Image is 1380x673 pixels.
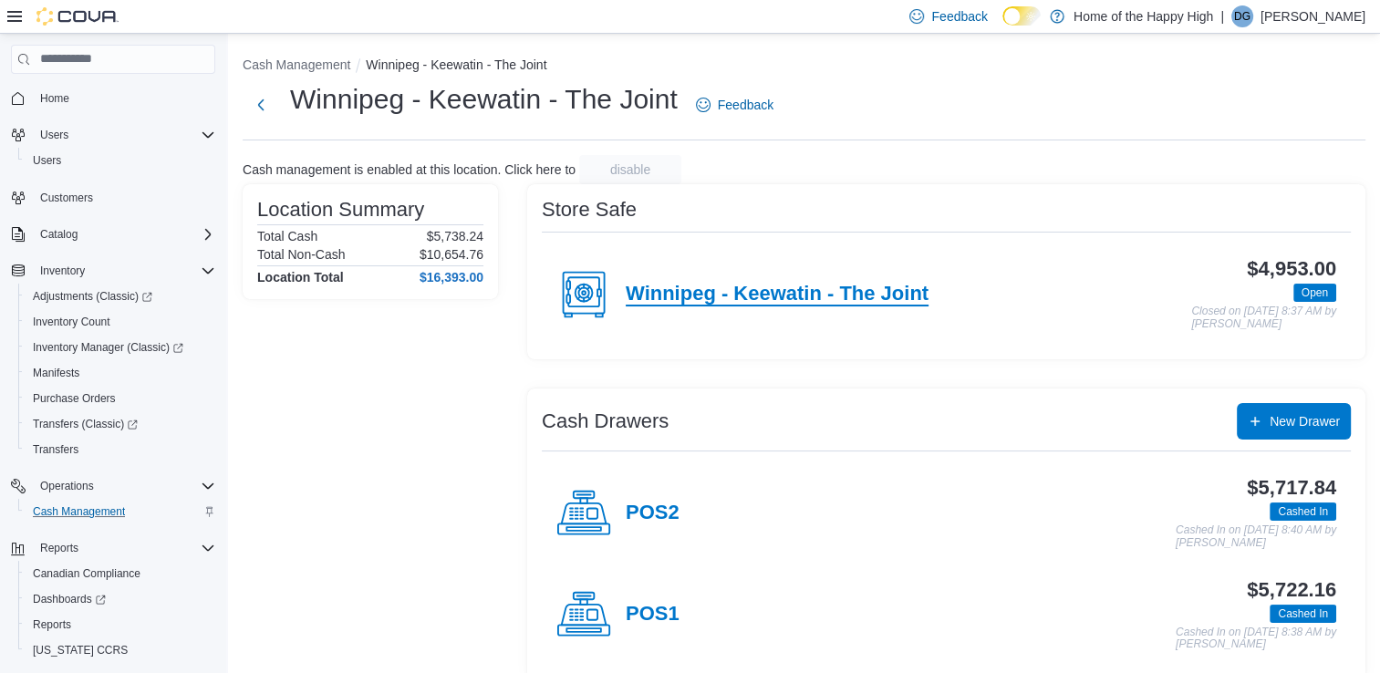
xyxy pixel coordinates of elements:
[1247,258,1336,280] h3: $4,953.00
[33,366,79,380] span: Manifests
[4,258,223,284] button: Inventory
[1247,579,1336,601] h3: $5,722.16
[26,501,215,523] span: Cash Management
[626,603,680,626] h4: POS1
[33,186,215,209] span: Customers
[40,91,69,106] span: Home
[4,85,223,111] button: Home
[1237,403,1351,440] button: New Drawer
[18,561,223,586] button: Canadian Compliance
[33,417,138,431] span: Transfers (Classic)
[26,439,215,461] span: Transfers
[33,260,92,282] button: Inventory
[33,391,116,406] span: Purchase Orders
[33,537,86,559] button: Reports
[243,162,576,177] p: Cash management is enabled at this location. Click here to
[26,388,123,409] a: Purchase Orders
[33,153,61,168] span: Users
[33,504,125,519] span: Cash Management
[4,535,223,561] button: Reports
[40,191,93,205] span: Customers
[689,87,781,123] a: Feedback
[4,184,223,211] button: Customers
[26,588,215,610] span: Dashboards
[26,285,160,307] a: Adjustments (Classic)
[18,360,223,386] button: Manifests
[243,87,279,123] button: Next
[257,229,317,243] h6: Total Cash
[33,260,215,282] span: Inventory
[1234,5,1250,27] span: DG
[1074,5,1213,27] p: Home of the Happy High
[257,199,424,221] h3: Location Summary
[420,247,483,262] p: $10,654.76
[33,315,110,329] span: Inventory Count
[33,223,85,245] button: Catalog
[33,124,76,146] button: Users
[33,475,101,497] button: Operations
[542,199,637,221] h3: Store Safe
[40,264,85,278] span: Inventory
[4,473,223,499] button: Operations
[18,612,223,637] button: Reports
[626,283,929,306] h4: Winnipeg - Keewatin - The Joint
[18,499,223,524] button: Cash Management
[18,437,223,462] button: Transfers
[33,537,215,559] span: Reports
[1302,285,1328,301] span: Open
[18,335,223,360] a: Inventory Manager (Classic)
[40,227,78,242] span: Catalog
[18,637,223,663] button: [US_STATE] CCRS
[26,413,145,435] a: Transfers (Classic)
[26,563,148,585] a: Canadian Compliance
[243,57,350,72] button: Cash Management
[1270,502,1336,521] span: Cashed In
[1231,5,1253,27] div: Dhruv Gupta
[18,284,223,309] a: Adjustments (Classic)
[26,362,215,384] span: Manifests
[33,592,106,606] span: Dashboards
[542,410,669,432] h3: Cash Drawers
[26,639,215,661] span: Washington CCRS
[26,336,191,358] a: Inventory Manager (Classic)
[33,643,128,657] span: [US_STATE] CCRS
[579,155,681,184] button: disable
[18,309,223,335] button: Inventory Count
[718,96,773,114] span: Feedback
[1270,412,1340,430] span: New Drawer
[33,566,140,581] span: Canadian Compliance
[1261,5,1365,27] p: [PERSON_NAME]
[4,122,223,148] button: Users
[26,413,215,435] span: Transfers (Classic)
[26,362,87,384] a: Manifests
[18,148,223,173] button: Users
[931,7,987,26] span: Feedback
[243,56,1365,78] nav: An example of EuiBreadcrumbs
[40,128,68,142] span: Users
[26,311,118,333] a: Inventory Count
[33,87,215,109] span: Home
[33,475,215,497] span: Operations
[26,150,68,171] a: Users
[1278,503,1328,520] span: Cashed In
[33,88,77,109] a: Home
[18,411,223,437] a: Transfers (Classic)
[26,336,215,358] span: Inventory Manager (Classic)
[290,81,678,118] h1: Winnipeg - Keewatin - The Joint
[427,229,483,243] p: $5,738.24
[26,311,215,333] span: Inventory Count
[26,639,135,661] a: [US_STATE] CCRS
[257,270,344,285] h4: Location Total
[26,501,132,523] a: Cash Management
[1278,606,1328,622] span: Cashed In
[33,223,215,245] span: Catalog
[1191,305,1336,330] p: Closed on [DATE] 8:37 AM by [PERSON_NAME]
[26,388,215,409] span: Purchase Orders
[1293,284,1336,302] span: Open
[4,222,223,247] button: Catalog
[18,386,223,411] button: Purchase Orders
[1270,605,1336,623] span: Cashed In
[610,160,650,179] span: disable
[26,614,78,636] a: Reports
